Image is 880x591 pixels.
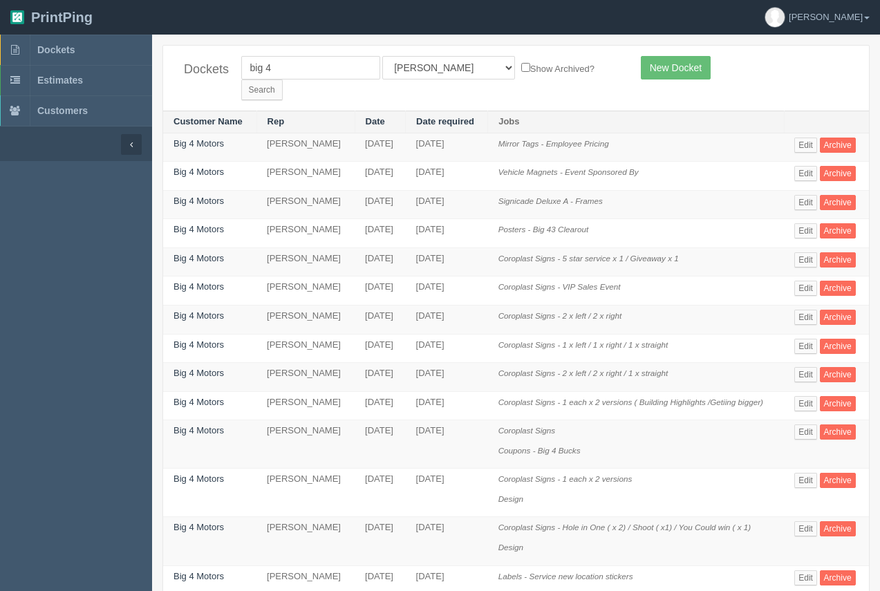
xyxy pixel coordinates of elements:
[498,368,668,377] i: Coroplast Signs - 2 x left / 2 x right / 1 x straight
[820,396,856,411] a: Archive
[256,162,355,191] td: [PERSON_NAME]
[355,190,406,219] td: [DATE]
[794,473,817,488] a: Edit
[174,397,224,407] a: Big 4 Motors
[355,420,406,469] td: [DATE]
[498,494,523,503] i: Design
[406,219,488,248] td: [DATE]
[820,339,856,354] a: Archive
[406,247,488,276] td: [DATE]
[794,310,817,325] a: Edit
[498,523,751,532] i: Coroplast Signs - Hole in One ( x 2) / Shoot ( x1) / You Could win ( x 1)
[174,138,224,149] a: Big 4 Motors
[521,60,595,76] label: Show Archived?
[794,166,817,181] a: Edit
[498,426,556,435] i: Coroplast Signs
[174,196,224,206] a: Big 4 Motors
[256,247,355,276] td: [PERSON_NAME]
[765,8,785,27] img: avatar_default-7531ab5dedf162e01f1e0bb0964e6a185e93c5c22dfe317fb01d7f8cd2b1632c.jpg
[406,133,488,162] td: [DATE]
[498,474,633,483] i: Coroplast Signs - 1 each x 2 versions
[820,424,856,440] a: Archive
[406,391,488,420] td: [DATE]
[355,363,406,392] td: [DATE]
[256,334,355,363] td: [PERSON_NAME]
[820,281,856,296] a: Archive
[498,139,609,148] i: Mirror Tags - Employee Pricing
[174,281,224,292] a: Big 4 Motors
[641,56,711,79] a: New Docket
[498,446,581,455] i: Coupons - Big 4 Bucks
[498,572,633,581] i: Labels - Service new location stickers
[406,305,488,334] td: [DATE]
[10,10,24,24] img: logo-3e63b451c926e2ac314895c53de4908e5d424f24456219fb08d385ab2e579770.png
[820,521,856,536] a: Archive
[174,522,224,532] a: Big 4 Motors
[794,252,817,268] a: Edit
[366,116,385,126] a: Date
[256,219,355,248] td: [PERSON_NAME]
[820,138,856,153] a: Archive
[37,44,75,55] span: Dockets
[256,469,355,517] td: [PERSON_NAME]
[256,420,355,469] td: [PERSON_NAME]
[268,116,285,126] a: Rep
[174,224,224,234] a: Big 4 Motors
[256,190,355,219] td: [PERSON_NAME]
[820,310,856,325] a: Archive
[174,368,224,378] a: Big 4 Motors
[521,63,530,72] input: Show Archived?
[406,334,488,363] td: [DATE]
[794,195,817,210] a: Edit
[794,424,817,440] a: Edit
[794,367,817,382] a: Edit
[355,469,406,517] td: [DATE]
[498,311,622,320] i: Coroplast Signs - 2 x left / 2 x right
[184,63,221,77] h4: Dockets
[498,340,668,349] i: Coroplast Signs - 1 x left / 1 x right / 1 x straight
[498,543,523,552] i: Design
[256,276,355,306] td: [PERSON_NAME]
[355,305,406,334] td: [DATE]
[406,517,488,565] td: [DATE]
[355,133,406,162] td: [DATE]
[794,521,817,536] a: Edit
[498,282,621,291] i: Coroplast Signs - VIP Sales Event
[256,133,355,162] td: [PERSON_NAME]
[498,397,763,406] i: Coroplast Signs - 1 each x 2 versions ( Building Highlights /Getiing bigger)
[794,138,817,153] a: Edit
[794,281,817,296] a: Edit
[406,162,488,191] td: [DATE]
[820,367,856,382] a: Archive
[406,190,488,219] td: [DATE]
[241,79,283,100] input: Search
[37,75,83,86] span: Estimates
[355,219,406,248] td: [DATE]
[355,334,406,363] td: [DATE]
[174,253,224,263] a: Big 4 Motors
[174,310,224,321] a: Big 4 Motors
[256,391,355,420] td: [PERSON_NAME]
[416,116,474,126] a: Date required
[355,276,406,306] td: [DATE]
[488,111,785,133] th: Jobs
[256,363,355,392] td: [PERSON_NAME]
[406,276,488,306] td: [DATE]
[174,167,224,177] a: Big 4 Motors
[498,196,603,205] i: Signicade Deluxe A - Frames
[174,339,224,350] a: Big 4 Motors
[406,363,488,392] td: [DATE]
[406,469,488,517] td: [DATE]
[820,223,856,238] a: Archive
[256,305,355,334] td: [PERSON_NAME]
[820,570,856,585] a: Archive
[794,339,817,354] a: Edit
[820,252,856,268] a: Archive
[174,473,224,484] a: Big 4 Motors
[355,247,406,276] td: [DATE]
[256,517,355,565] td: [PERSON_NAME]
[820,195,856,210] a: Archive
[355,517,406,565] td: [DATE]
[794,223,817,238] a: Edit
[355,391,406,420] td: [DATE]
